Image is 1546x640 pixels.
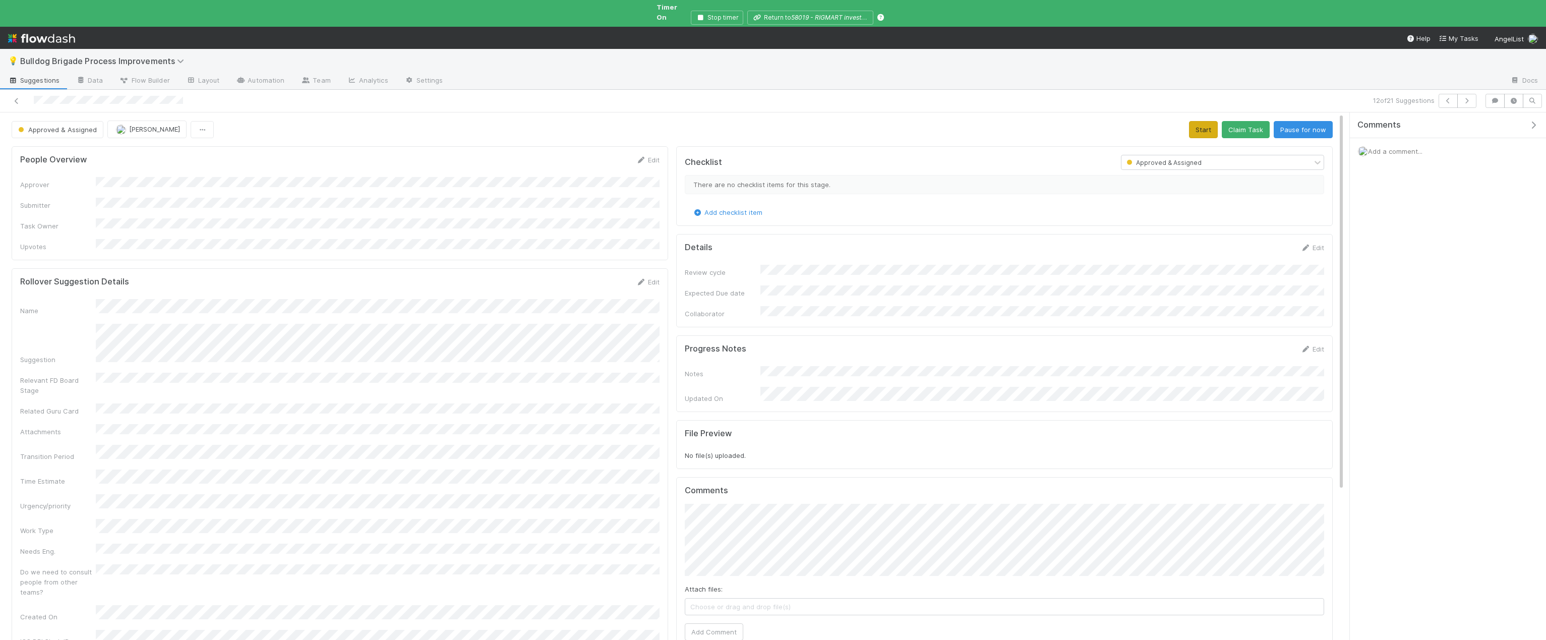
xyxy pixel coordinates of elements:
[8,75,60,85] span: Suggestions
[20,476,96,486] div: Time Estimate
[339,73,396,89] a: Analytics
[685,429,1324,461] div: No file(s) uploaded.
[1357,120,1401,130] span: Comments
[20,221,96,231] div: Task Owner
[685,429,732,439] h5: File Preview
[8,30,75,47] img: logo-inverted-e16ddd16eac7371096b0.svg
[685,344,746,354] h5: Progress Notes
[20,406,96,416] div: Related Guru Card
[685,157,722,167] h5: Checklist
[12,121,103,138] button: Approved & Assigned
[1300,345,1324,353] a: Edit
[227,73,292,89] a: Automation
[685,584,723,594] label: Attach files:
[292,73,338,89] a: Team
[685,393,760,403] div: Updated On
[685,243,712,253] h5: Details
[16,126,97,134] span: Approved & Assigned
[685,267,760,277] div: Review cycle
[20,242,96,252] div: Upvotes
[1406,33,1431,43] div: Help
[1222,121,1270,138] button: Claim Task
[1439,34,1478,42] span: My Tasks
[20,180,96,190] div: Approver
[107,121,187,138] button: [PERSON_NAME]
[685,369,760,379] div: Notes
[657,3,677,21] span: Timer On
[20,501,96,511] div: Urgency/priority
[636,278,660,286] a: Edit
[747,11,873,25] button: Return to58019 - RIGMART investment ltd ([PERSON_NAME])
[20,277,129,287] h5: Rollover Suggestion Details
[1495,35,1524,43] span: AngelList
[1358,146,1368,156] img: avatar_b18de8e2-1483-4e81-aa60-0a3d21592880.png
[685,309,760,319] div: Collaborator
[20,612,96,622] div: Created On
[20,451,96,461] div: Transition Period
[20,155,87,165] h5: People Overview
[20,56,189,66] span: Bulldog Brigade Process Improvements
[691,11,743,25] button: Stop timer
[1528,34,1538,44] img: avatar_b18de8e2-1483-4e81-aa60-0a3d21592880.png
[396,73,451,89] a: Settings
[68,73,111,89] a: Data
[178,73,228,89] a: Layout
[120,75,170,85] span: Flow Builder
[20,306,96,316] div: Name
[692,208,762,216] a: Add checklist item
[111,73,178,89] a: Flow Builder
[685,599,1324,615] span: Choose or drag and drop file(s)
[116,125,126,135] img: avatar_b18de8e2-1483-4e81-aa60-0a3d21592880.png
[20,546,96,556] div: Needs Eng.
[1439,33,1478,43] a: My Tasks
[20,526,96,536] div: Work Type
[1300,244,1324,252] a: Edit
[20,200,96,210] div: Submitter
[791,14,938,21] i: 58019 - RIGMART investment ltd (Ahmed Agha)
[20,427,96,437] div: Attachments
[636,156,660,164] a: Edit
[1502,73,1546,89] a: Docs
[20,567,96,597] div: Do we need to consult people from other teams?
[1124,159,1202,166] span: Approved & Assigned
[8,56,18,65] span: 💡
[657,2,687,22] span: Timer On
[1373,95,1435,105] span: 12 of 21 Suggestions
[1189,121,1218,138] button: Start
[20,375,96,395] div: Relevant FD Board Stage
[20,355,96,365] div: Suggestion
[129,125,180,133] span: [PERSON_NAME]
[685,486,1324,496] h5: Comments
[1368,147,1422,155] span: Add a comment...
[685,175,1324,194] div: There are no checklist items for this stage.
[685,288,760,298] div: Expected Due date
[1274,121,1333,138] button: Pause for now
